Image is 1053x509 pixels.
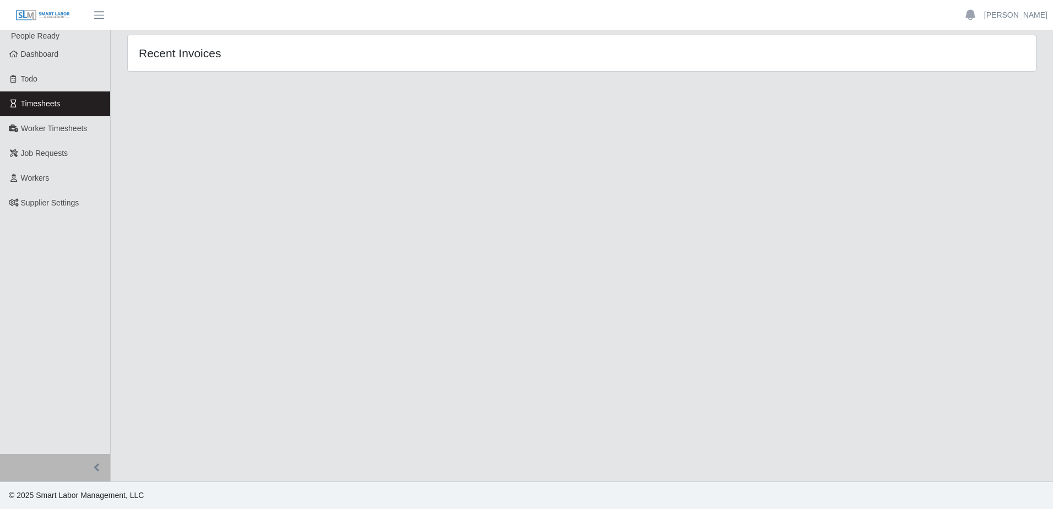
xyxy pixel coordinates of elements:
h4: Recent Invoices [139,46,498,60]
span: Workers [21,174,50,182]
a: [PERSON_NAME] [984,9,1047,21]
img: SLM Logo [15,9,70,21]
span: Worker Timesheets [21,124,87,133]
span: © 2025 Smart Labor Management, LLC [9,491,144,500]
span: Supplier Settings [21,198,79,207]
span: Job Requests [21,149,68,158]
span: Todo [21,74,37,83]
span: People Ready [11,31,59,40]
span: Dashboard [21,50,59,58]
span: Timesheets [21,99,61,108]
